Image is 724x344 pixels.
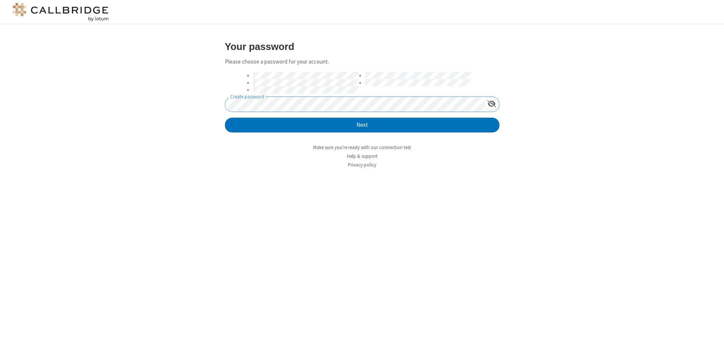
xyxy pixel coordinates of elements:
div: Show password [484,97,499,111]
img: logo@2x.png [11,3,110,21]
button: Next [225,118,499,133]
a: Help & support [347,153,378,159]
h3: Your password [225,41,499,52]
input: Create password [225,97,484,112]
p: Please choose a password for your account. [225,58,499,66]
a: Make sure you're ready with our connection test [313,144,411,151]
a: Privacy policy [348,162,376,168]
